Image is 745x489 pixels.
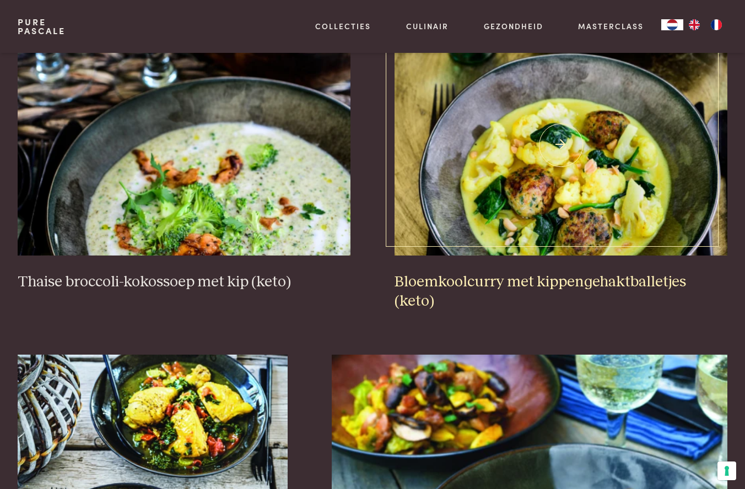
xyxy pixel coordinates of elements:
[18,18,66,35] a: PurePascale
[315,20,371,32] a: Collecties
[578,20,644,32] a: Masterclass
[395,35,727,256] img: Bloemkoolcurry met kippengehaktballetjes (keto)
[395,35,727,311] a: Bloemkoolcurry met kippengehaktballetjes (keto) Bloemkoolcurry met kippengehaktballetjes (keto)
[661,19,727,30] aside: Language selected: Nederlands
[661,19,683,30] div: Language
[484,20,543,32] a: Gezondheid
[717,461,736,480] button: Uw voorkeuren voor toestemming voor trackingtechnologieën
[18,273,350,292] h3: Thaise broccoli-kokossoep met kip (keto)
[661,19,683,30] a: NL
[683,19,727,30] ul: Language list
[705,19,727,30] a: FR
[683,19,705,30] a: EN
[18,35,350,292] a: Thaise broccoli-kokossoep met kip (keto) Thaise broccoli-kokossoep met kip (keto)
[18,35,350,256] img: Thaise broccoli-kokossoep met kip (keto)
[395,273,727,311] h3: Bloemkoolcurry met kippengehaktballetjes (keto)
[406,20,449,32] a: Culinair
